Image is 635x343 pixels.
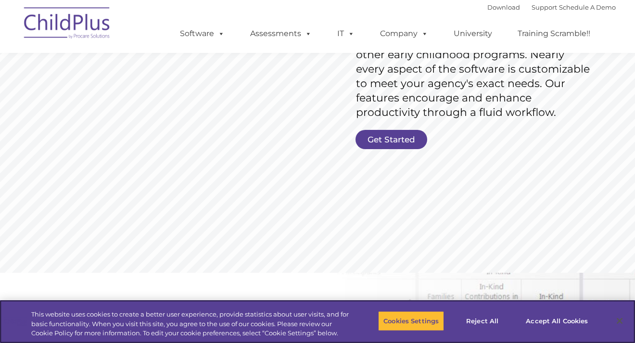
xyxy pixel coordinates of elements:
a: Assessments [241,24,321,43]
a: Support [532,3,557,11]
div: This website uses cookies to create a better user experience, provide statistics about user visit... [31,310,349,338]
a: Training Scramble!! [508,24,600,43]
button: Close [609,310,630,331]
a: Download [487,3,520,11]
a: Get Started [356,130,427,149]
font: | [487,3,616,11]
img: ChildPlus by Procare Solutions [19,0,115,49]
a: Software [170,24,234,43]
button: Reject All [452,311,512,331]
a: University [444,24,502,43]
a: IT [328,24,364,43]
rs-layer: ChildPlus is an all-in-one software solution for Head Start, EHS, Migrant, State Pre-K, or other ... [356,19,595,120]
a: Schedule A Demo [559,3,616,11]
button: Cookies Settings [378,311,444,331]
button: Accept All Cookies [521,311,593,331]
a: Company [370,24,438,43]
